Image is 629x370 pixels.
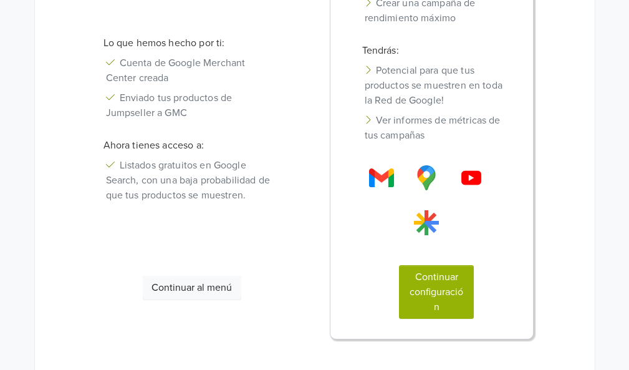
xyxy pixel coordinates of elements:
[94,88,290,123] li: Enviado tus productos de Jumpseller a GMC
[459,165,484,190] img: Gmail Logo
[352,61,521,110] li: Potencial para que tus productos se muestren en toda la Red de Google!
[94,155,290,205] li: Listados gratuitos en Google Search, con una baja probabilidad de que tus productos se muestren.
[369,165,394,190] img: Gmail Logo
[414,165,439,190] img: Gmail Logo
[94,53,290,88] li: Cuenta de Google Merchant Center creada
[94,36,290,51] p: Lo que hemos hecho por ti:
[399,265,474,319] button: Continuar configuración
[352,43,521,58] p: Tendrás:
[352,110,521,145] li: Ver informes de métricas de tus campañas
[94,138,290,153] p: Ahora tienes acceso a:
[143,276,241,299] button: Continuar al menú
[414,210,439,235] img: Gmail Logo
